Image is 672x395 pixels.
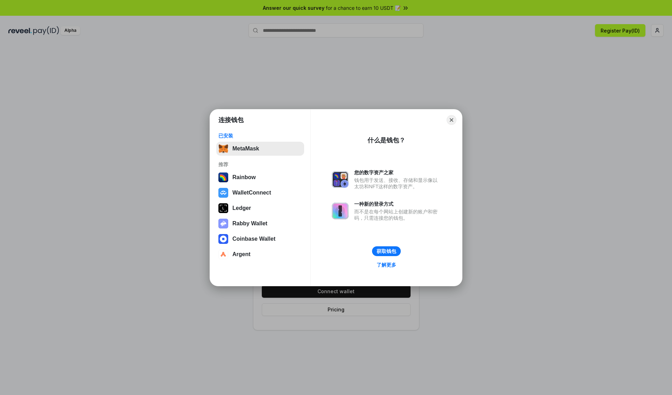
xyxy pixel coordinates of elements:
[218,172,228,182] img: svg+xml,%3Csvg%20width%3D%22120%22%20height%3D%22120%22%20viewBox%3D%220%200%20120%20120%22%20fil...
[218,203,228,213] img: svg+xml,%3Csvg%20xmlns%3D%22http%3A%2F%2Fwww.w3.org%2F2000%2Fsvg%22%20width%3D%2228%22%20height%3...
[372,260,400,269] a: 了解更多
[216,217,304,231] button: Rabby Wallet
[232,146,259,152] div: MetaMask
[377,248,396,254] div: 获取钱包
[232,190,271,196] div: WalletConnect
[354,169,441,176] div: 您的数字资产之家
[354,177,441,190] div: 钱包用于发送、接收、存储和显示像以太坊和NFT这样的数字资产。
[372,246,401,256] button: 获取钱包
[218,234,228,244] img: svg+xml,%3Csvg%20width%3D%2228%22%20height%3D%2228%22%20viewBox%3D%220%200%2028%2028%22%20fill%3D...
[218,161,302,168] div: 推荐
[216,201,304,215] button: Ledger
[232,236,275,242] div: Coinbase Wallet
[332,203,349,219] img: svg+xml,%3Csvg%20xmlns%3D%22http%3A%2F%2Fwww.w3.org%2F2000%2Fsvg%22%20fill%3D%22none%22%20viewBox...
[232,220,267,227] div: Rabby Wallet
[216,142,304,156] button: MetaMask
[216,232,304,246] button: Coinbase Wallet
[216,170,304,184] button: Rainbow
[216,247,304,261] button: Argent
[332,171,349,188] img: svg+xml,%3Csvg%20xmlns%3D%22http%3A%2F%2Fwww.w3.org%2F2000%2Fsvg%22%20fill%3D%22none%22%20viewBox...
[218,219,228,228] img: svg+xml,%3Csvg%20xmlns%3D%22http%3A%2F%2Fwww.w3.org%2F2000%2Fsvg%22%20fill%3D%22none%22%20viewBox...
[232,205,251,211] div: Ledger
[232,251,251,258] div: Argent
[218,116,244,124] h1: 连接钱包
[367,136,405,144] div: 什么是钱包？
[218,188,228,198] img: svg+xml,%3Csvg%20width%3D%2228%22%20height%3D%2228%22%20viewBox%3D%220%200%2028%2028%22%20fill%3D...
[447,115,456,125] button: Close
[218,144,228,154] img: svg+xml,%3Csvg%20fill%3D%22none%22%20height%3D%2233%22%20viewBox%3D%220%200%2035%2033%22%20width%...
[377,262,396,268] div: 了解更多
[232,174,256,181] div: Rainbow
[216,186,304,200] button: WalletConnect
[218,249,228,259] img: svg+xml,%3Csvg%20width%3D%2228%22%20height%3D%2228%22%20viewBox%3D%220%200%2028%2028%22%20fill%3D...
[354,209,441,221] div: 而不是在每个网站上创建新的账户和密码，只需连接您的钱包。
[354,201,441,207] div: 一种新的登录方式
[218,133,302,139] div: 已安装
